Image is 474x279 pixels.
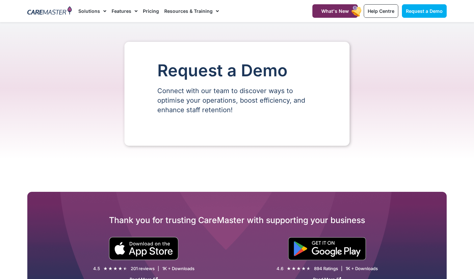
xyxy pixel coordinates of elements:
[297,265,301,272] i: ★
[406,8,443,14] span: Request a Demo
[93,266,100,271] div: 4.5
[118,265,122,272] i: ★
[109,237,179,260] img: small black download on the apple app store button.
[364,4,398,18] a: Help Centre
[103,265,127,272] div: 4.5/5
[287,265,291,272] i: ★
[368,8,394,14] span: Help Centre
[321,8,349,14] span: What's New
[108,265,113,272] i: ★
[302,265,306,272] i: ★
[288,237,366,260] img: "Get is on" Black Google play button.
[27,215,447,225] h2: Thank you for trusting CareMaster with supporting your business
[292,265,296,272] i: ★
[276,266,283,271] div: 4.6
[402,4,447,18] a: Request a Demo
[113,265,118,272] i: ★
[103,265,108,272] i: ★
[157,86,317,115] p: Connect with our team to discover ways to optimise your operations, boost efficiency, and enhance...
[131,266,195,271] div: 201 reviews | 1K + Downloads
[27,6,72,16] img: CareMaster Logo
[314,266,378,271] div: 894 Ratings | 1K + Downloads
[157,62,317,80] h1: Request a Demo
[287,265,311,272] div: 4.6/5
[123,265,127,272] i: ★
[306,265,311,272] i: ★
[312,4,358,18] a: What's New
